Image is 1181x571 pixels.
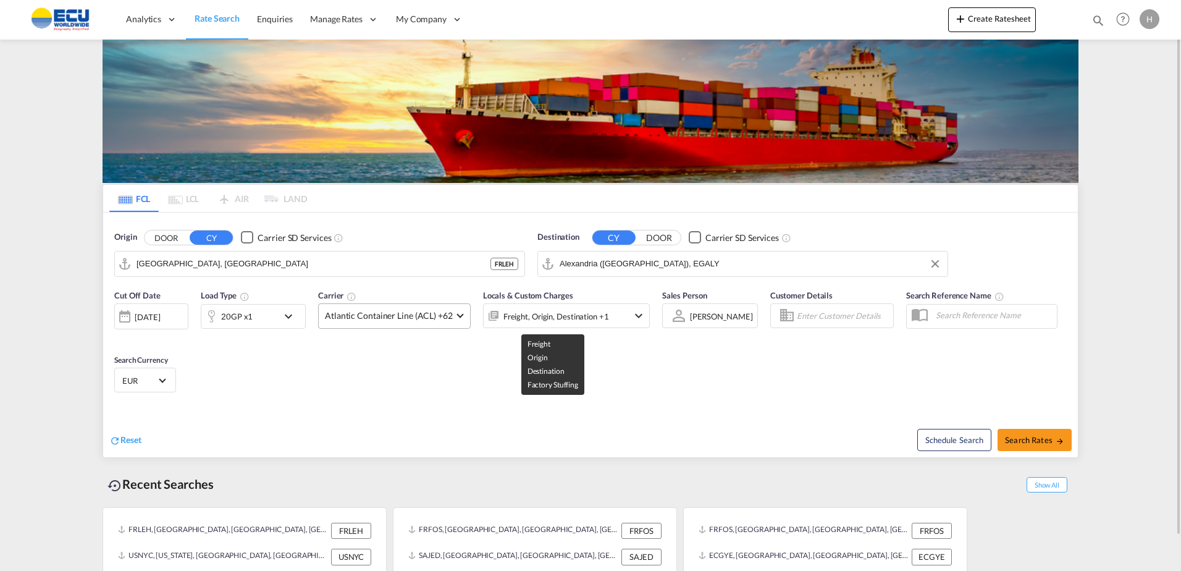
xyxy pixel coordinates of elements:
[109,185,307,212] md-pagination-wrapper: Use the left and right arrow keys to navigate between tabs
[1091,14,1105,27] md-icon: icon-magnify
[114,355,168,365] span: Search Currency
[190,231,233,245] button: CY
[797,307,889,325] input: Enter Customer Details
[1091,14,1105,32] div: icon-magnify
[19,6,102,33] img: 6cccb1402a9411edb762cf9624ab9cda.png
[490,258,518,270] div: FRLEH
[621,523,662,539] div: FRFOS
[953,11,968,26] md-icon: icon-plus 400-fg
[998,429,1072,451] button: Search Ratesicon-arrow-right
[930,306,1057,324] input: Search Reference Name
[770,290,833,300] span: Customer Details
[948,7,1036,32] button: icon-plus 400-fgCreate Ratesheet
[705,232,779,244] div: Carrier SD Services
[126,13,161,25] span: Analytics
[1140,9,1159,29] div: H
[241,231,331,244] md-checkbox: Checkbox No Ink
[109,435,120,446] md-icon: icon-refresh
[240,292,250,302] md-icon: icon-information-outline
[318,290,356,300] span: Carrier
[114,303,188,329] div: [DATE]
[699,523,909,539] div: FRFOS, Fos-sur-Mer, France, Western Europe, Europe
[120,434,141,445] span: Reset
[994,292,1004,302] md-icon: Your search will be saved by the below given name
[689,231,779,244] md-checkbox: Checkbox No Ink
[689,307,754,325] md-select: Sales Person: Hippolyte Sainton
[103,470,219,498] div: Recent Searches
[103,213,1078,457] div: Origin DOOR CY Checkbox No InkUnchecked: Search for CY (Container Yard) services for all selected...
[103,40,1078,183] img: LCL+%26+FCL+BACKGROUND.png
[109,185,159,212] md-tab-item: FCL
[257,14,293,24] span: Enquiries
[109,434,141,447] div: icon-refreshReset
[347,292,356,302] md-icon: The selected Trucker/Carrierwill be displayed in the rate results If the rates are from another f...
[926,255,944,273] button: Clear Input
[538,252,948,276] md-input-container: Alexandria (El Iskandariya), EGALY
[699,549,909,565] div: ECGYE, Guayaquil, Ecuador, South America, Americas
[631,308,646,323] md-icon: icon-chevron-down
[621,549,662,565] div: SAJED
[201,290,250,300] span: Load Type
[145,231,188,245] button: DOOR
[331,549,371,565] div: USNYC
[408,523,618,539] div: FRFOS, Fos-sur-Mer, France, Western Europe, Europe
[115,252,524,276] md-input-container: Le Havre, FRLEH
[118,549,328,565] div: USNYC, New York, NY, United States, North America, Americas
[137,255,490,273] input: Search by Port
[917,429,991,451] button: Note: By default Schedule search will only considerorigin ports, destination ports and cut off da...
[662,290,707,300] span: Sales Person
[221,308,253,325] div: 20GP x1
[121,371,169,389] md-select: Select Currency: € EUREuro
[483,303,650,328] div: Freight Origin Destination Factory Stuffingicon-chevron-down
[1112,9,1140,31] div: Help
[912,549,952,565] div: ECGYE
[1112,9,1133,30] span: Help
[527,339,578,389] span: Freight Origin Destination Factory Stuffing
[1005,435,1064,445] span: Search Rates
[690,311,753,321] div: [PERSON_NAME]
[1056,437,1064,446] md-icon: icon-arrow-right
[560,255,941,273] input: Search by Port
[396,13,447,25] span: My Company
[503,308,609,325] div: Freight Origin Destination Factory Stuffing
[331,523,371,539] div: FRLEH
[537,231,579,243] span: Destination
[201,304,306,329] div: 20GP x1icon-chevron-down
[118,523,328,539] div: FRLEH, Le Havre, France, Western Europe, Europe
[912,523,952,539] div: FRFOS
[1027,477,1067,493] span: Show All
[325,310,453,322] span: Atlantic Container Line (ACL) +62
[122,375,157,386] span: EUR
[107,478,122,493] md-icon: icon-backup-restore
[135,311,160,323] div: [DATE]
[310,13,363,25] span: Manage Rates
[114,290,161,300] span: Cut Off Date
[781,233,791,243] md-icon: Unchecked: Search for CY (Container Yard) services for all selected carriers.Checked : Search for...
[906,290,1004,300] span: Search Reference Name
[334,233,343,243] md-icon: Unchecked: Search for CY (Container Yard) services for all selected carriers.Checked : Search for...
[483,290,573,300] span: Locals & Custom Charges
[637,231,681,245] button: DOOR
[408,549,618,565] div: SAJED, Jeddah, Saudi Arabia, Middle East, Middle East
[281,309,302,324] md-icon: icon-chevron-down
[195,13,240,23] span: Rate Search
[592,231,636,245] button: CY
[114,231,137,243] span: Origin
[258,232,331,244] div: Carrier SD Services
[114,328,124,345] md-datepicker: Select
